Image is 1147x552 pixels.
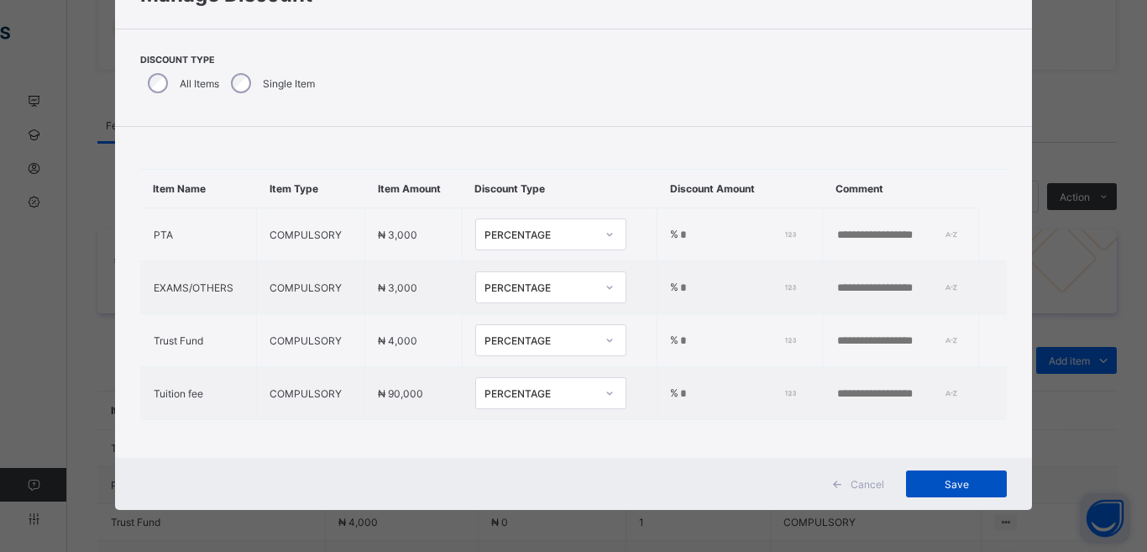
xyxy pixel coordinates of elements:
span: ₦ 90,000 [378,387,423,400]
td: % [657,314,823,367]
td: EXAMS/OTHERS [140,261,257,314]
span: ₦ 4,000 [378,334,417,347]
label: All Items [180,77,219,90]
span: Discount Type [140,55,319,66]
td: COMPULSORY [257,367,365,420]
th: Item Type [257,170,365,208]
span: Cancel [851,478,884,491]
span: ₦ 3,000 [378,281,417,294]
td: % [657,367,823,420]
span: ₦ 3,000 [378,229,417,241]
th: Item Amount [365,170,463,208]
td: Tuition fee [140,367,257,420]
div: PERCENTAGE [484,387,595,400]
td: % [657,208,823,261]
td: % [657,261,823,314]
td: PTA [140,208,257,261]
th: Comment [823,170,979,208]
td: COMPULSORY [257,208,365,261]
span: Save [919,478,994,491]
div: PERCENTAGE [484,334,595,347]
div: PERCENTAGE [484,229,595,241]
td: Trust Fund [140,314,257,367]
div: PERCENTAGE [484,281,595,294]
td: COMPULSORY [257,314,365,367]
th: Discount Amount [657,170,823,208]
th: Discount Type [462,170,657,208]
td: COMPULSORY [257,261,365,314]
label: Single Item [263,77,315,90]
th: Item Name [140,170,257,208]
